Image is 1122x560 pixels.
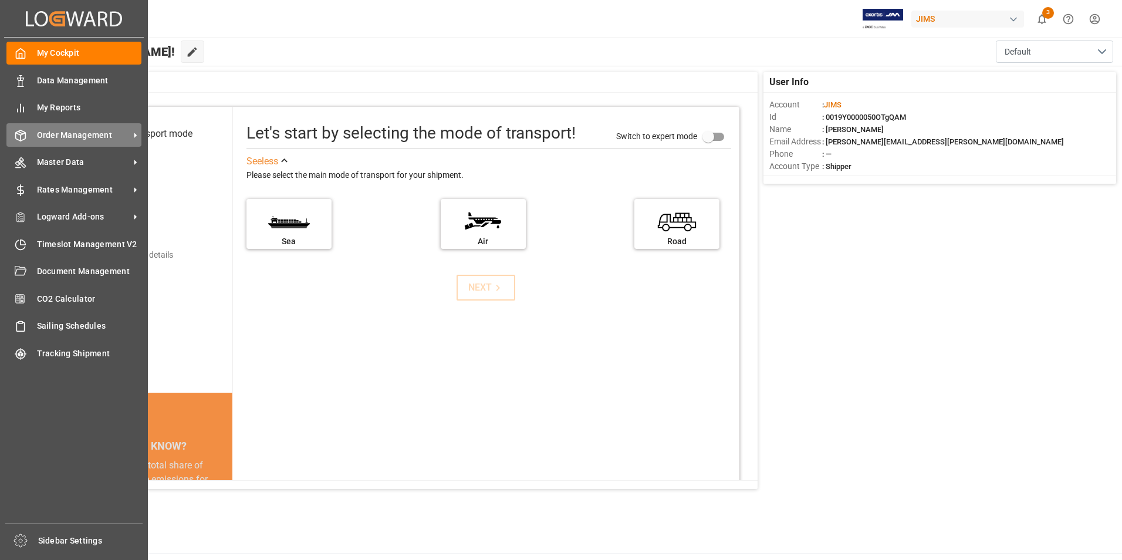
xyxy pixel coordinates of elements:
[6,69,141,92] a: Data Management
[37,211,130,223] span: Logward Add-ons
[824,100,841,109] span: JIMS
[911,8,1029,30] button: JIMS
[822,162,851,171] span: : Shipper
[616,131,697,140] span: Switch to expert mode
[246,154,278,168] div: See less
[1055,6,1082,32] button: Help Center
[37,156,130,168] span: Master Data
[37,238,142,251] span: Timeslot Management V2
[6,342,141,365] a: Tracking Shipment
[1005,46,1031,58] span: Default
[769,136,822,148] span: Email Address
[37,348,142,360] span: Tracking Shipment
[37,75,142,87] span: Data Management
[37,129,130,141] span: Order Management
[769,123,822,136] span: Name
[1042,7,1054,19] span: 3
[49,41,175,63] span: Hello [PERSON_NAME]!
[822,137,1064,146] span: : [PERSON_NAME][EMAIL_ADDRESS][PERSON_NAME][DOMAIN_NAME]
[1029,6,1055,32] button: show 3 new notifications
[6,315,141,338] a: Sailing Schedules
[769,75,809,89] span: User Info
[37,102,142,114] span: My Reports
[6,260,141,283] a: Document Management
[37,293,142,305] span: CO2 Calculator
[769,111,822,123] span: Id
[822,150,832,158] span: : —
[822,100,841,109] span: :
[6,42,141,65] a: My Cockpit
[863,9,903,29] img: Exertis%20JAM%20-%20Email%20Logo.jpg_1722504956.jpg
[769,148,822,160] span: Phone
[246,168,731,183] div: Please select the main mode of transport for your shipment.
[6,96,141,119] a: My Reports
[457,275,515,301] button: NEXT
[6,232,141,255] a: Timeslot Management V2
[252,235,326,248] div: Sea
[37,320,142,332] span: Sailing Schedules
[911,11,1024,28] div: JIMS
[38,535,143,547] span: Sidebar Settings
[996,41,1113,63] button: open menu
[37,47,142,59] span: My Cockpit
[100,249,173,261] div: Add shipping details
[216,458,232,557] button: next slide / item
[468,281,504,295] div: NEXT
[769,160,822,173] span: Account Type
[447,235,520,248] div: Air
[246,121,576,146] div: Let's start by selecting the mode of transport!
[640,235,714,248] div: Road
[37,184,130,196] span: Rates Management
[769,99,822,111] span: Account
[822,113,906,122] span: : 0019Y0000050OTgQAM
[822,125,884,134] span: : [PERSON_NAME]
[6,287,141,310] a: CO2 Calculator
[37,265,142,278] span: Document Management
